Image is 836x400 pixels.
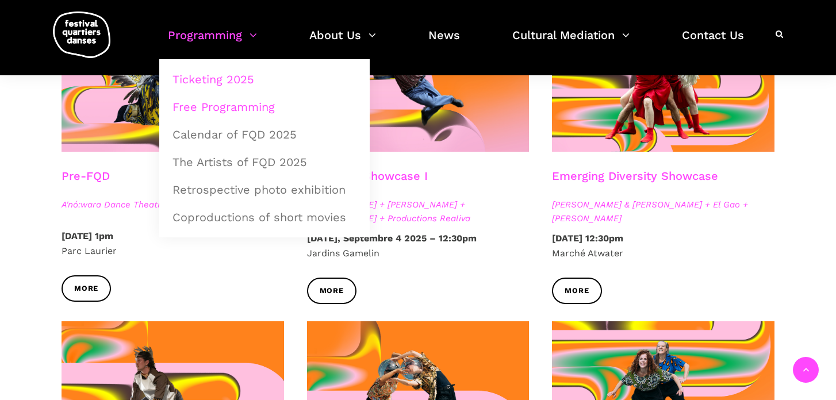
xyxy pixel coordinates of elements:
strong: [DATE], Septembre 4 2025 – 12:30pm [307,233,477,244]
p: Marché Atwater [552,231,774,260]
strong: [DATE] 1pm [62,230,113,241]
span: [PERSON_NAME] + [PERSON_NAME] + [PERSON_NAME] + Productions Realiva [307,198,530,225]
a: Retrospective photo exhibition [166,176,363,203]
img: logo-fqd-med [53,11,110,58]
span: More [320,285,344,297]
a: Contact Us [682,25,744,59]
p: Jardins Gamelin [307,231,530,260]
a: Calendar of FQD 2025 [166,121,363,148]
a: Programming [168,25,257,59]
span: More [565,285,589,297]
a: News [428,25,460,59]
a: More [552,278,601,303]
span: More [74,283,98,295]
a: The Artists of FQD 2025 [166,149,363,175]
a: Free Programming [166,94,363,120]
a: Emerging Diversity Showcase [552,169,718,183]
h3: Pre-FQD [62,169,110,198]
span: A'nó:wara Dance Theatre - My Urban Nature [62,198,284,211]
p: Parc Laurier [62,229,284,258]
a: More [62,275,111,301]
a: Cultural Mediation [512,25,630,59]
span: [PERSON_NAME] & [PERSON_NAME] + El Gao + [PERSON_NAME] [552,198,774,225]
a: More [307,278,356,303]
strong: [DATE] 12:30pm [552,233,623,244]
a: Coproductions of short movies [166,204,363,230]
a: About Us [309,25,376,59]
a: Ticketing 2025 [166,66,363,93]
